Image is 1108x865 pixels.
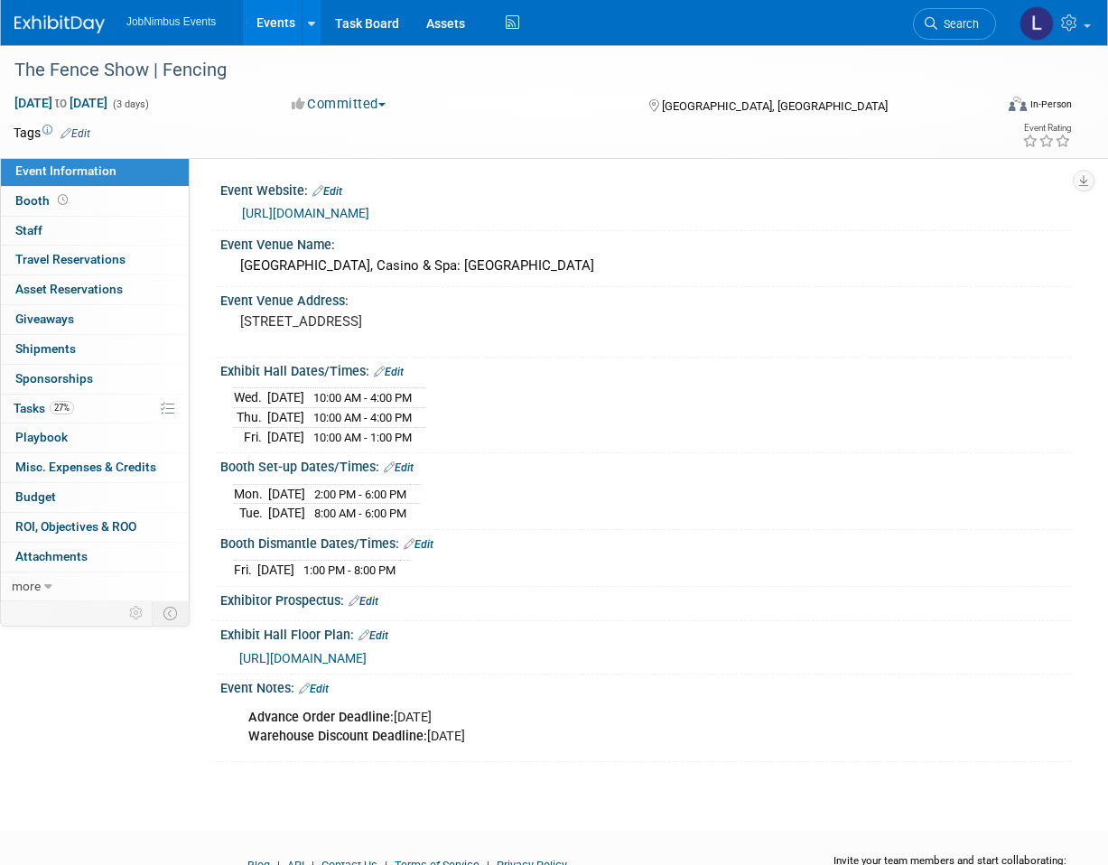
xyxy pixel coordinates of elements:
a: Edit [299,683,329,695]
a: Edit [349,595,378,608]
span: Event Information [15,163,116,178]
td: Fri. [234,427,267,446]
a: Search [913,8,996,40]
a: Edit [312,185,342,198]
a: Attachments [1,543,189,572]
span: Asset Reservations [15,282,123,296]
div: Exhibit Hall Dates/Times: [220,358,1072,381]
button: Committed [285,95,393,114]
td: Fri. [234,561,257,580]
td: [DATE] [267,408,304,428]
a: Tasks27% [1,395,189,423]
a: Shipments [1,335,189,364]
a: Edit [61,127,90,140]
a: Playbook [1,423,189,452]
a: more [1,572,189,601]
span: Staff [15,223,42,237]
a: Sponsorships [1,365,189,394]
td: Personalize Event Tab Strip [121,601,153,625]
span: Booth not reserved yet [54,193,71,207]
a: Edit [384,461,414,474]
td: Mon. [234,484,268,504]
td: [DATE] [257,561,294,580]
div: [GEOGRAPHIC_DATA], Casino & Spa: [GEOGRAPHIC_DATA] [234,252,1058,280]
div: Booth Dismantle Dates/Times: [220,530,1072,553]
img: Format-Inperson.png [1009,97,1027,111]
span: Sponsorships [15,371,93,386]
div: Event Website: [220,177,1072,200]
span: Playbook [15,430,68,444]
span: [DATE] [DATE] [14,95,108,111]
div: Event Venue Name: [220,231,1072,254]
a: [URL][DOMAIN_NAME] [242,206,369,220]
span: JobNimbus Events [126,15,216,28]
span: Tasks [14,401,74,415]
img: Laly Matos [1020,6,1054,41]
span: to [52,96,70,110]
td: Thu. [234,408,267,428]
div: Event Rating [1022,124,1071,133]
td: [DATE] [267,427,304,446]
div: [DATE] [DATE] [236,700,902,754]
div: Exhibit Hall Floor Plan: [220,621,1072,645]
td: Toggle Event Tabs [153,601,190,625]
div: Booth Set-up Dates/Times: [220,453,1072,477]
pre: [STREET_ADDRESS] [240,313,555,330]
span: 2:00 PM - 6:00 PM [314,488,406,501]
span: Search [937,17,979,31]
td: [DATE] [268,504,305,523]
span: Travel Reservations [15,252,126,266]
div: Event Notes: [220,674,1072,698]
span: 8:00 AM - 6:00 PM [314,507,406,520]
a: Staff [1,217,189,246]
b: Warehouse Discount Deadline: [248,729,427,744]
td: [DATE] [267,388,304,408]
span: 10:00 AM - 4:00 PM [313,391,412,405]
div: Event Format [918,94,1072,121]
div: Exhibitor Prospectus: [220,587,1072,610]
span: 10:00 AM - 4:00 PM [313,411,412,424]
b: Advance Order Deadline: [248,710,394,725]
span: [GEOGRAPHIC_DATA], [GEOGRAPHIC_DATA] [662,99,888,113]
a: Edit [358,629,388,642]
a: ROI, Objectives & ROO [1,513,189,542]
a: Giveaways [1,305,189,334]
a: [URL][DOMAIN_NAME] [239,651,367,665]
a: Event Information [1,157,189,186]
div: Event Venue Address: [220,287,1072,310]
a: Asset Reservations [1,275,189,304]
a: Booth [1,187,189,216]
a: Misc. Expenses & Credits [1,453,189,482]
td: Tue. [234,504,268,523]
a: Budget [1,483,189,512]
div: The Fence Show | Fencing [8,54,982,87]
td: [DATE] [268,484,305,504]
span: more [12,579,41,593]
span: ROI, Objectives & ROO [15,519,136,534]
td: Wed. [234,388,267,408]
span: 1:00 PM - 8:00 PM [303,563,396,577]
td: Tags [14,124,90,142]
a: Edit [374,366,404,378]
a: Edit [404,538,433,551]
span: Misc. Expenses & Credits [15,460,156,474]
span: 10:00 AM - 1:00 PM [313,431,412,444]
div: In-Person [1029,98,1072,111]
img: ExhibitDay [14,15,105,33]
a: Travel Reservations [1,246,189,274]
span: 27% [50,401,74,414]
span: Budget [15,489,56,504]
span: Booth [15,193,71,208]
span: (3 days) [111,98,149,110]
span: Attachments [15,549,88,563]
span: Giveaways [15,312,74,326]
span: Shipments [15,341,76,356]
